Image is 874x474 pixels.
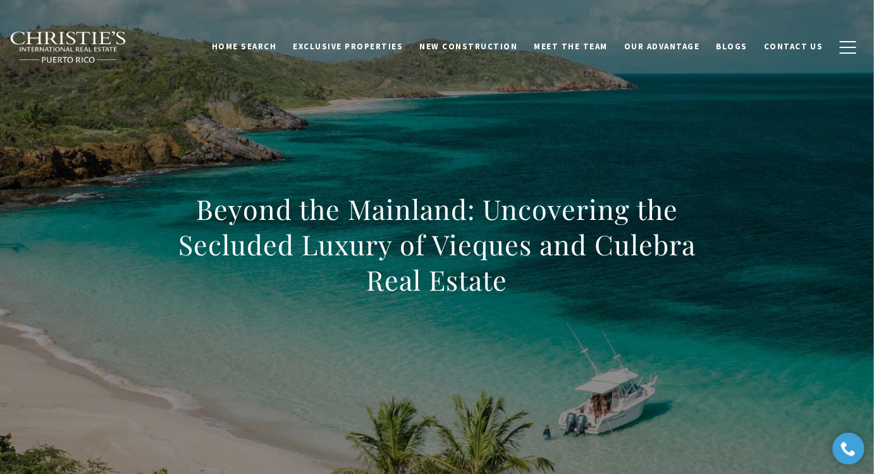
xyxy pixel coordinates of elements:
[717,41,748,52] span: Blogs
[204,35,285,59] a: Home Search
[832,29,865,66] button: button
[616,35,708,59] a: Our Advantage
[158,191,716,298] h1: Beyond the Mainland: Uncovering the Secluded Luxury of Vieques and Culebra Real Estate
[293,41,403,52] span: Exclusive Properties
[624,41,700,52] span: Our Advantage
[9,31,127,64] img: Christie's International Real Estate black text logo
[285,35,412,59] a: Exclusive Properties
[412,35,526,59] a: New Construction
[420,41,518,52] span: New Construction
[526,35,617,59] a: Meet the Team
[764,41,823,52] span: Contact Us
[708,35,756,59] a: Blogs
